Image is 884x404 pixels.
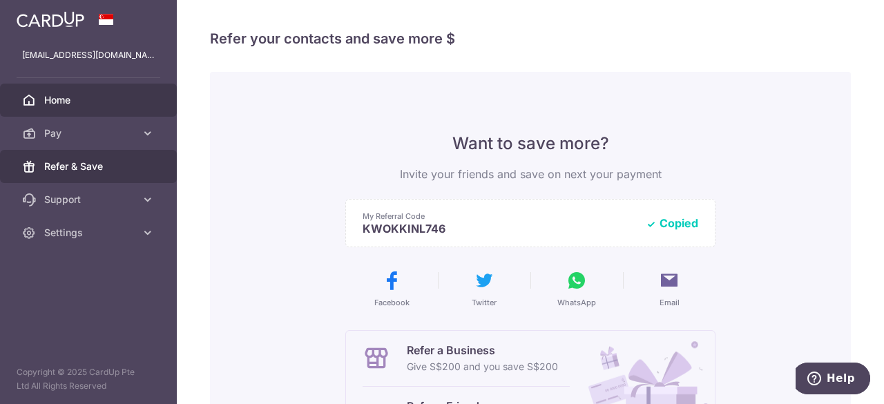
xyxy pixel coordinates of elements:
[210,28,851,50] h4: Refer your contacts and save more $
[407,342,558,358] p: Refer a Business
[44,126,135,140] span: Pay
[17,11,84,28] img: CardUp
[363,222,635,235] p: KWOKKINL746
[374,297,410,308] span: Facebook
[31,10,59,22] span: Help
[646,216,698,230] button: Copied
[363,211,635,222] p: My Referral Code
[44,93,135,107] span: Home
[628,269,710,308] button: Email
[345,166,715,182] p: Invite your friends and save on next your payment
[796,363,870,397] iframe: Opens a widget where you can find more information
[472,297,497,308] span: Twitter
[44,193,135,206] span: Support
[407,358,558,375] p: Give S$200 and you save S$200
[44,160,135,173] span: Refer & Save
[536,269,617,308] button: WhatsApp
[345,133,715,155] p: Want to save more?
[351,269,432,308] button: Facebook
[660,297,680,308] span: Email
[557,297,596,308] span: WhatsApp
[443,269,525,308] button: Twitter
[44,226,135,240] span: Settings
[22,48,155,62] p: [EMAIL_ADDRESS][DOMAIN_NAME]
